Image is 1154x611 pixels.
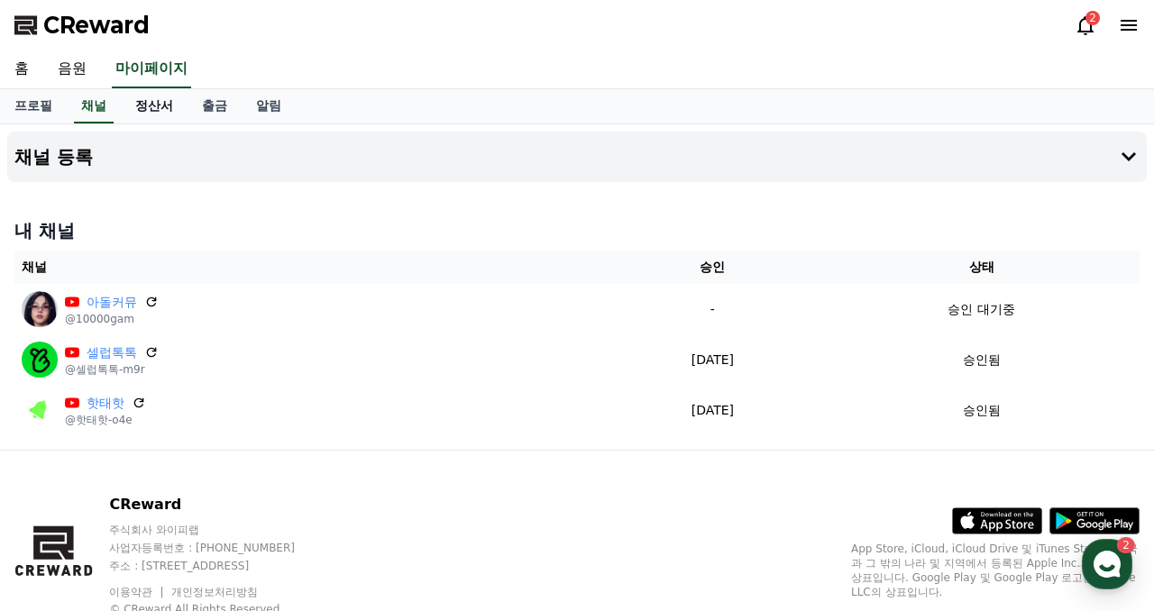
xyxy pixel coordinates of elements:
a: 채널 [74,89,114,123]
h4: 채널 등록 [14,147,93,167]
span: 설정 [279,488,300,503]
p: - [609,300,817,319]
p: 주소 : [STREET_ADDRESS] [109,559,329,573]
a: 셀럽톡톡 [87,343,137,362]
p: @핫태핫-o4e [65,413,146,427]
a: 음원 [43,50,101,88]
th: 승인 [602,251,824,284]
p: [DATE] [609,401,817,420]
a: 홈 [5,461,119,506]
a: 알림 [242,89,296,123]
span: 홈 [57,488,68,503]
div: 2 [1085,11,1100,25]
span: 대화 [165,489,187,504]
p: @10000gam [65,312,159,326]
a: 2대화 [119,461,233,506]
img: 아돌커뮤 [22,291,58,327]
span: 2 [183,461,189,475]
img: 셀럽톡톡 [22,342,58,378]
img: 핫태핫 [22,392,58,428]
a: 아돌커뮤 [87,293,137,312]
span: CReward [43,11,150,40]
a: 설정 [233,461,346,506]
th: 채널 [14,251,602,284]
p: 승인됨 [963,401,1001,420]
a: 정산서 [121,89,188,123]
th: 상태 [823,251,1140,284]
a: 출금 [188,89,242,123]
p: [DATE] [609,351,817,369]
button: 채널 등록 [7,132,1147,182]
p: 승인됨 [963,351,1001,369]
p: App Store, iCloud, iCloud Drive 및 iTunes Store는 미국과 그 밖의 나라 및 지역에서 등록된 Apple Inc.의 서비스 상표입니다. Goo... [851,542,1140,599]
p: 주식회사 와이피랩 [109,523,329,537]
a: 2 [1075,14,1096,36]
a: 이용약관 [109,586,166,598]
a: CReward [14,11,150,40]
p: CReward [109,494,329,515]
a: 개인정보처리방침 [171,586,258,598]
a: 핫태핫 [87,394,124,413]
p: 승인 대기중 [948,300,1014,319]
a: 마이페이지 [112,50,191,88]
h4: 내 채널 [14,218,1140,243]
p: 사업자등록번호 : [PHONE_NUMBER] [109,541,329,555]
p: @셀럽톡톡-m9r [65,362,159,377]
